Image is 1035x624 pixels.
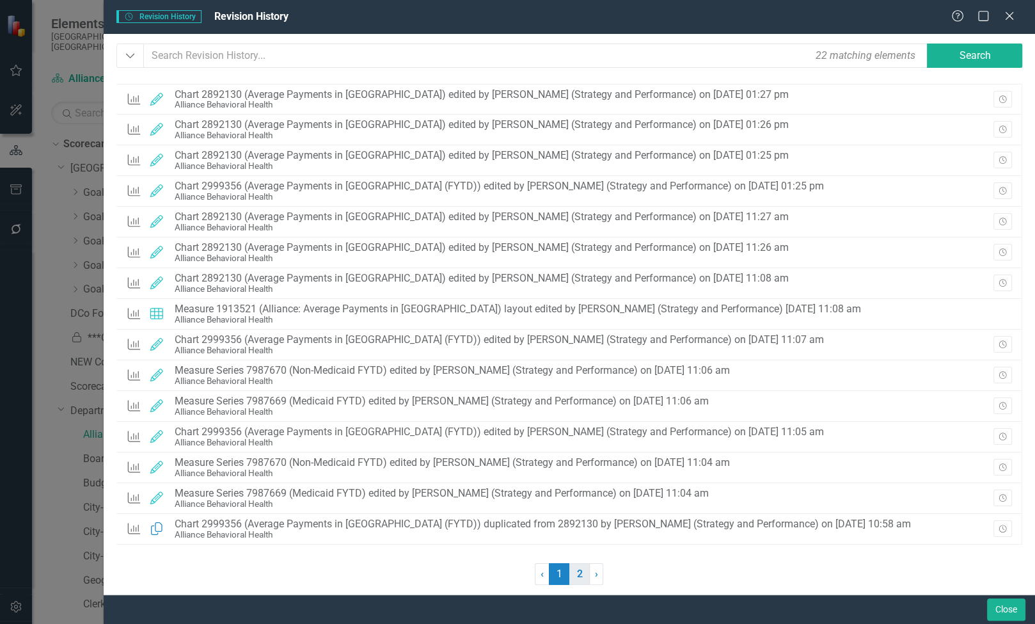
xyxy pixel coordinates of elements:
a: 2 [569,563,590,585]
div: Measure Series 7987670 (Non-Medicaid FYTD) edited by [PERSON_NAME] (Strategy and Performance) on ... [175,457,730,468]
div: Chart 2892130 (Average Payments in [GEOGRAPHIC_DATA]) edited by [PERSON_NAME] (Strategy and Perfo... [175,150,789,161]
div: Chart 2892130 (Average Payments in [GEOGRAPHIC_DATA]) edited by [PERSON_NAME] (Strategy and Perfo... [175,119,789,131]
button: Search [927,44,1023,68]
div: Alliance Behavioral Health [175,438,824,447]
div: Alliance Behavioral Health [175,376,730,386]
div: Alliance Behavioral Health [175,192,824,202]
div: Chart 2892130 (Average Payments in [GEOGRAPHIC_DATA]) edited by [PERSON_NAME] (Strategy and Perfo... [175,211,789,223]
div: Measure Series 7987669 (Medicaid FYTD) edited by [PERSON_NAME] (Strategy and Performance) on [DAT... [175,488,709,499]
div: Measure 1913521 (Alliance: Average Payments in [GEOGRAPHIC_DATA]) layout edited by [PERSON_NAME] ... [175,303,861,315]
span: › [595,568,598,580]
div: Alliance Behavioral Health [175,100,789,109]
div: Alliance Behavioral Health [175,253,789,263]
span: ‹ [541,568,544,580]
div: Chart 2999356 (Average Payments in [GEOGRAPHIC_DATA] (FYTD)) edited by [PERSON_NAME] (Strategy an... [175,334,824,346]
div: Alliance Behavioral Health [175,499,709,509]
span: 1 [549,563,569,585]
div: Measure Series 7987669 (Medicaid FYTD) edited by [PERSON_NAME] (Strategy and Performance) on [DAT... [175,396,709,407]
div: Measure Series 7987670 (Non-Medicaid FYTD) edited by [PERSON_NAME] (Strategy and Performance) on ... [175,365,730,376]
div: Chart 2892130 (Average Payments in [GEOGRAPHIC_DATA]) edited by [PERSON_NAME] (Strategy and Perfo... [175,242,789,253]
div: Alliance Behavioral Health [175,346,824,355]
div: Chart 2999356 (Average Payments in [GEOGRAPHIC_DATA] (FYTD)) duplicated from 2892130 by [PERSON_N... [175,518,911,530]
span: Revision History [116,10,201,23]
div: Alliance Behavioral Health [175,530,911,540]
div: Chart 2999356 (Average Payments in [GEOGRAPHIC_DATA] (FYTD)) edited by [PERSON_NAME] (Strategy an... [175,426,824,438]
span: Revision History [214,10,288,22]
input: Search Revision History... [143,44,928,68]
div: Alliance Behavioral Health [175,223,789,232]
div: Chart 2892130 (Average Payments in [GEOGRAPHIC_DATA]) edited by [PERSON_NAME] (Strategy and Perfo... [175,89,789,100]
div: Alliance Behavioral Health [175,468,730,478]
div: Alliance Behavioral Health [175,161,789,171]
div: Alliance Behavioral Health [175,284,789,294]
button: Close [987,598,1025,621]
div: Chart 2892130 (Average Payments in [GEOGRAPHIC_DATA]) edited by [PERSON_NAME] (Strategy and Perfo... [175,273,789,284]
div: Alliance Behavioral Health [175,407,709,417]
div: Chart 2999356 (Average Payments in [GEOGRAPHIC_DATA] (FYTD)) edited by [PERSON_NAME] (Strategy an... [175,180,824,192]
div: Alliance Behavioral Health [175,315,861,324]
div: Alliance Behavioral Health [175,131,789,140]
div: 22 matching elements [812,45,919,66]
